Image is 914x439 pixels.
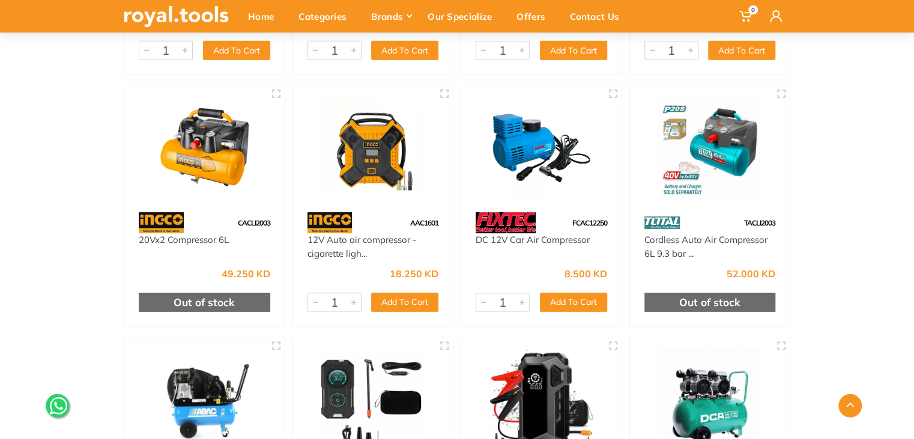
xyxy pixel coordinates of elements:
button: Add To Cart [540,41,607,60]
div: Out of stock [644,293,776,312]
div: Categories [290,4,363,29]
span: 0 [748,5,758,14]
a: Cordless Auto Air Compressor 6L 9.3 bar ... [644,234,767,259]
div: 8.500 KD [564,269,607,278]
button: Add To Cart [708,41,775,60]
div: Home [240,4,290,29]
img: Royal Tools - Cordless Auto Air Compressor 6L 9.3 bar 40v [641,96,779,200]
div: 49.250 KD [222,269,270,278]
div: Brands [363,4,419,29]
img: 91.webp [307,212,353,233]
button: Add To Cart [371,41,438,60]
span: AAC1601 [410,218,438,227]
img: Royal Tools - 20Vx2 Compressor 6L [135,96,274,200]
button: Add To Cart [540,293,607,312]
img: 86.webp [644,212,680,233]
div: Offers [508,4,561,29]
div: 18.250 KD [390,269,438,278]
button: Add To Cart [203,41,270,60]
a: 20Vx2 Compressor 6L [139,234,229,245]
img: royal.tools Logo [124,6,229,27]
img: Royal Tools - 12V Auto air compressor - cigarette lighter [304,96,443,200]
div: 52.000 KD [727,269,775,278]
a: DC 12V Car Air Compressor [476,234,590,245]
button: Add To Cart [371,293,438,312]
div: Contact Us [561,4,635,29]
a: 12V Auto air compressor - cigarette ligh... [307,234,416,259]
img: 115.webp [476,212,536,233]
img: 91.webp [139,212,184,233]
img: Royal Tools - DC 12V Car Air Compressor [472,96,611,200]
div: Our Specialize [419,4,508,29]
span: CACLI2003 [238,218,270,227]
div: Out of stock [139,293,270,312]
span: TACLI2003 [744,218,775,227]
span: FCAC12250 [572,218,607,227]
